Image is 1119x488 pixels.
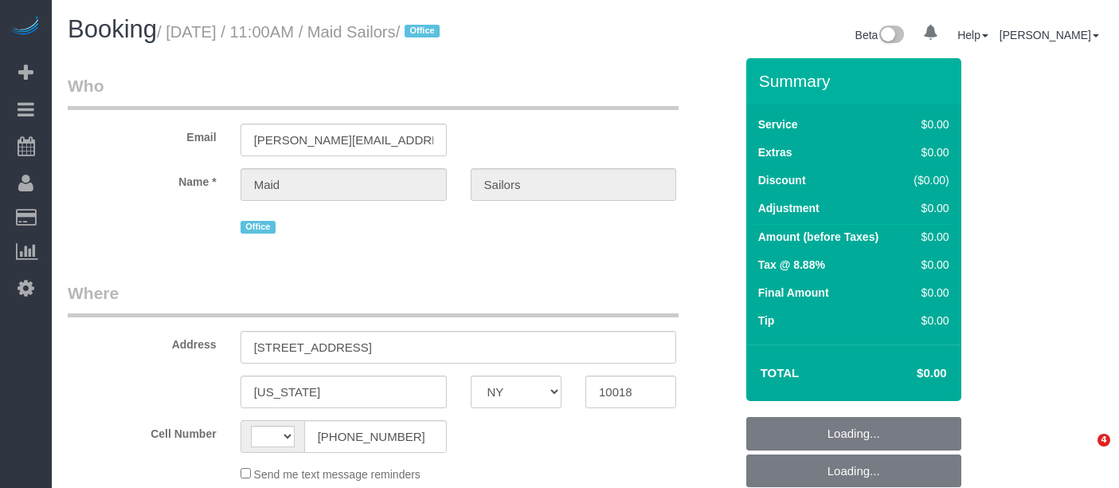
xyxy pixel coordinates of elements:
[241,221,276,234] span: Office
[1065,434,1103,472] iframe: Intercom live chat
[855,29,905,41] a: Beta
[56,124,229,145] label: Email
[761,366,800,380] strong: Total
[907,144,949,160] div: $0.00
[907,285,949,301] div: $0.00
[758,144,792,160] label: Extras
[758,257,825,273] label: Tax @ 8.88%
[759,72,953,90] h3: Summary
[758,229,878,245] label: Amount (before Taxes)
[10,16,41,38] img: Automaid Logo
[56,331,229,352] label: Address
[157,23,444,41] small: / [DATE] / 11:00AM / Maid Sailors
[907,200,949,216] div: $0.00
[241,376,447,408] input: City
[957,29,988,41] a: Help
[254,468,421,481] span: Send me text message reminders
[758,313,775,329] label: Tip
[241,168,447,201] input: First Name
[758,200,820,216] label: Adjustment
[241,124,447,156] input: Email
[907,116,949,132] div: $0.00
[758,285,829,301] label: Final Amount
[907,313,949,329] div: $0.00
[878,26,904,46] img: New interface
[869,367,946,380] h4: $0.00
[56,168,229,190] label: Name *
[68,281,679,317] legend: Where
[396,23,445,41] span: /
[1097,434,1110,447] span: 4
[907,229,949,245] div: $0.00
[68,74,679,110] legend: Who
[907,257,949,273] div: $0.00
[304,420,447,453] input: Cell Number
[68,15,157,43] span: Booking
[405,25,440,37] span: Office
[758,172,806,188] label: Discount
[1000,29,1099,41] a: [PERSON_NAME]
[758,116,798,132] label: Service
[471,168,677,201] input: Last Name
[56,420,229,442] label: Cell Number
[585,376,676,408] input: Zip Code
[907,172,949,188] div: ($0.00)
